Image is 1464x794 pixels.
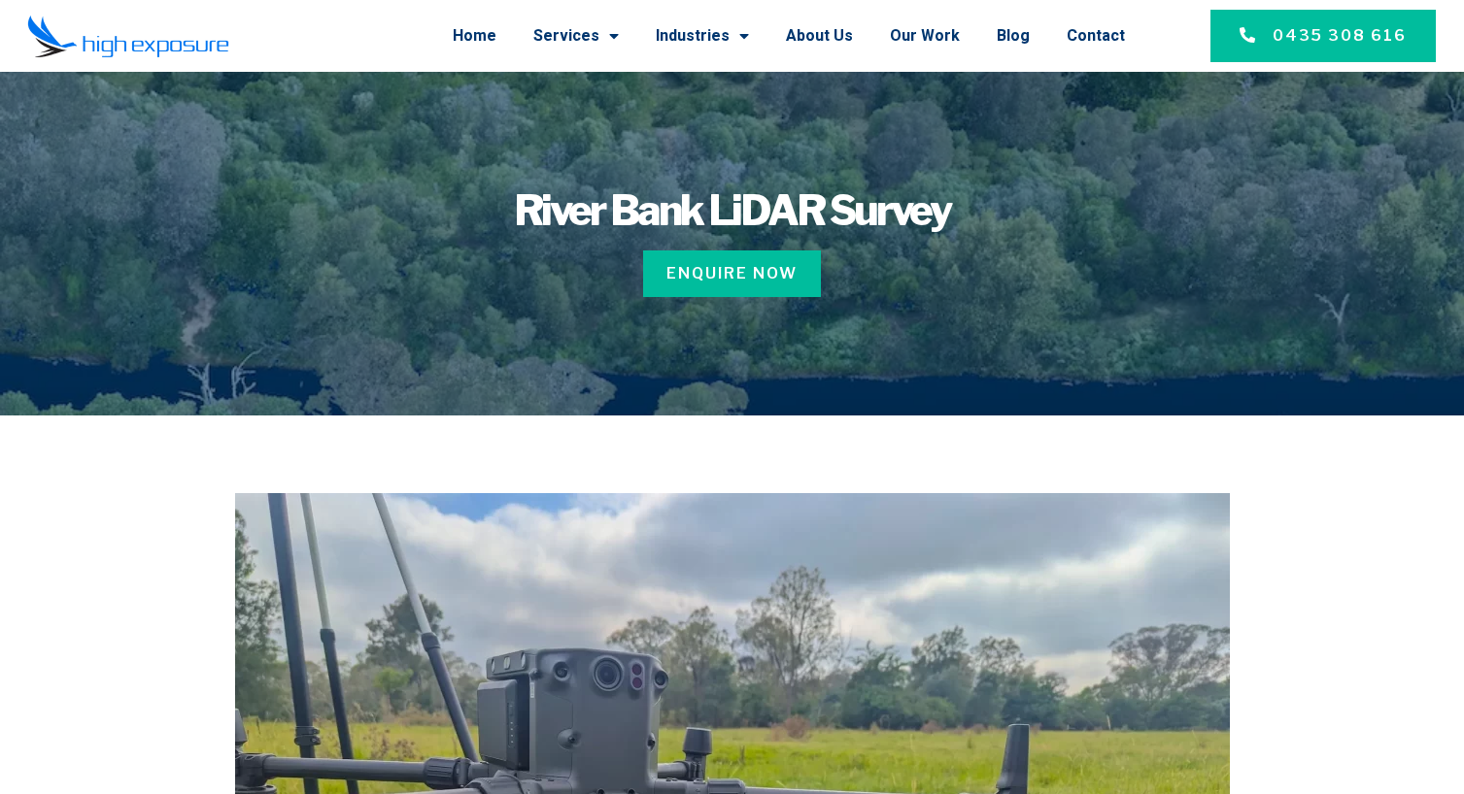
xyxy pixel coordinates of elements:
a: Enquire Now [643,250,821,297]
img: Final-Logo copy [27,15,229,58]
a: Home [453,11,496,61]
span: Enquire Now [666,262,798,285]
a: 0435 308 616 [1210,10,1436,62]
h1: River Bank LiDAR Survey [120,190,1345,231]
a: About Us [786,11,853,61]
a: Contact [1067,11,1125,61]
a: Services [533,11,619,61]
a: Our Work [890,11,960,61]
a: Industries [656,11,749,61]
span: 0435 308 616 [1273,24,1407,48]
a: Blog [997,11,1030,61]
nav: Menu [254,11,1125,61]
